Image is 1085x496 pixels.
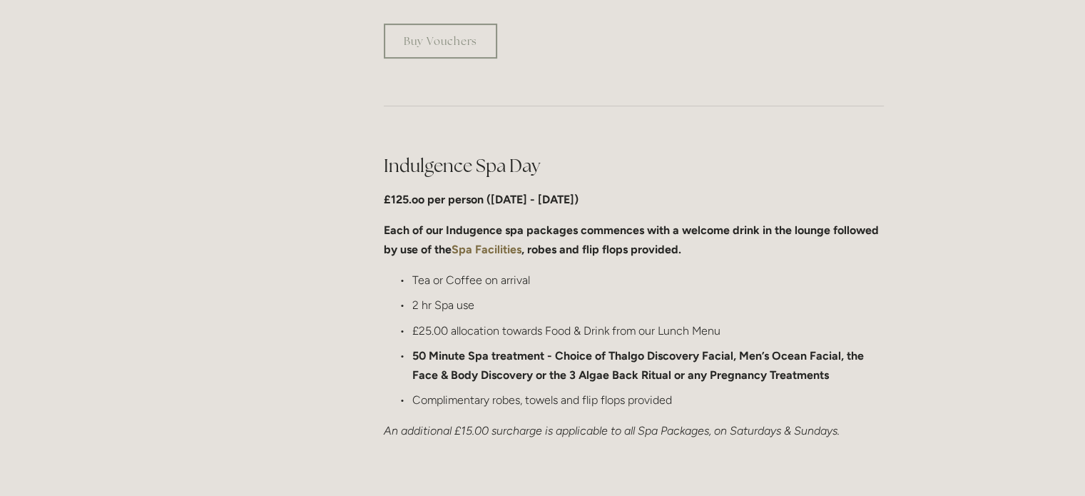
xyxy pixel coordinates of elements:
[412,321,884,340] p: £25.00 allocation towards Food & Drink from our Lunch Menu
[384,153,884,178] h2: Indulgence Spa Day
[452,243,521,256] a: Spa Facilities
[384,223,882,256] strong: Each of our Indugence spa packages commences with a welcome drink in the lounge followed by use o...
[384,24,497,59] a: Buy Vouchers
[521,243,681,256] strong: , robes and flip flops provided.
[384,193,579,206] strong: £125.oo per person ([DATE] - [DATE])
[384,424,840,437] em: An additional £15.00 surcharge is applicable to all Spa Packages, on Saturdays & Sundays.
[412,390,884,410] p: Complimentary robes, towels and flip flops provided
[412,349,867,382] strong: 50 Minute Spa treatment - Choice of Thalgo Discovery Facial, Men’s Ocean Facial, the Face & Body ...
[412,270,884,290] p: Tea or Coffee on arrival
[412,295,884,315] p: 2 hr Spa use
